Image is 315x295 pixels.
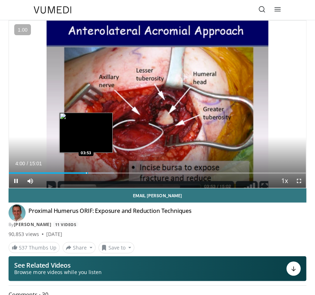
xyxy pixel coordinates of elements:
button: Save to [98,242,135,253]
button: Mute [23,174,37,188]
span: / [27,161,28,166]
img: image.jpeg [59,113,113,153]
a: Email [PERSON_NAME] [9,188,306,203]
button: Playback Rate [278,174,292,188]
button: Fullscreen [292,174,306,188]
div: By [9,221,306,228]
img: Avatar [9,204,26,221]
a: 537 Thumbs Up [9,242,60,253]
a: [PERSON_NAME] [14,221,52,227]
span: 4:00 [15,161,25,166]
div: [DATE] [46,231,62,238]
button: Share [63,242,96,253]
button: Pause [9,174,23,188]
div: Progress Bar [9,172,306,174]
span: 90,853 views [9,231,39,238]
img: VuMedi Logo [34,6,71,14]
span: Browse more videos while you listen [14,269,102,276]
a: 11 Videos [53,221,79,227]
span: 15:01 [30,161,42,166]
span: 537 [19,244,27,251]
p: See Related Videos [14,262,102,269]
button: See Related Videos Browse more videos while you listen [9,256,306,281]
video-js: Video Player [9,21,306,188]
h4: Proximal Humerus ORIF: Exposure and Reduction Techniques [28,207,192,219]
